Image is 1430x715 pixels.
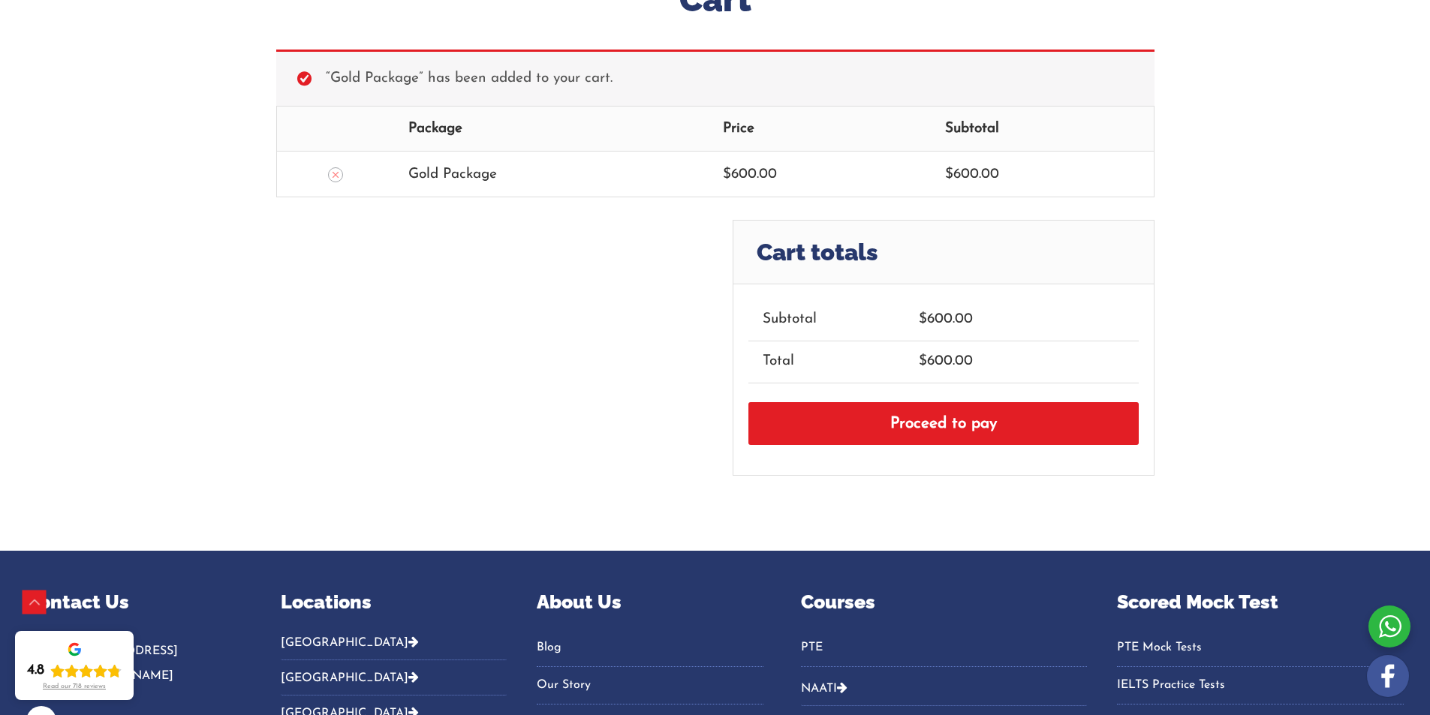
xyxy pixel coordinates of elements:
button: [GEOGRAPHIC_DATA] [281,660,507,695]
span: $ [919,354,927,368]
bdi: 600.00 [723,167,777,182]
th: Subtotal [748,299,905,341]
span: $ [919,312,927,326]
bdi: 600.00 [945,167,999,182]
a: IELTS Practice Tests [1117,673,1404,698]
span: $ [723,167,731,182]
th: Package [394,107,709,152]
bdi: 600.00 [919,354,973,368]
bdi: 600.00 [919,312,973,326]
div: “Gold Package” has been added to your cart. [276,50,1155,105]
a: Remove this item [328,167,343,182]
p: About Us [537,588,763,617]
div: Rating: 4.8 out of 5 [27,662,122,680]
p: Scored Mock Test [1117,588,1404,617]
th: Subtotal [931,107,1153,152]
button: NAATI [801,671,1088,706]
a: NAATI [801,683,837,695]
p: Locations [281,588,507,617]
th: Price [709,107,931,152]
nav: Menu [801,635,1088,667]
p: Contact Us [26,588,243,617]
p: Courses [801,588,1088,617]
th: Total [748,341,905,383]
div: Read our 718 reviews [43,683,106,691]
span: $ [945,167,953,182]
h2: Cart totals [733,221,1154,284]
a: PTE [801,635,1088,660]
div: Gold Package [408,162,695,187]
a: Blog [537,635,763,660]
a: Proceed to pay [748,402,1139,446]
div: 4.8 [27,662,44,680]
a: PTE Mock Tests [1117,635,1404,660]
button: [GEOGRAPHIC_DATA] [281,635,507,660]
img: white-facebook.png [1367,655,1409,697]
a: Our Story [537,673,763,698]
